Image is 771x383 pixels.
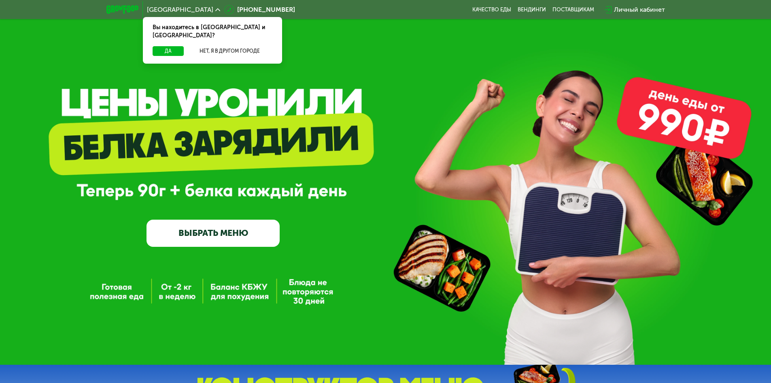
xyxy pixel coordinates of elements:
[518,6,546,13] a: Вендинги
[552,6,594,13] div: поставщикам
[187,46,272,56] button: Нет, я в другом городе
[224,5,295,15] a: [PHONE_NUMBER]
[472,6,511,13] a: Качество еды
[147,6,213,13] span: [GEOGRAPHIC_DATA]
[147,220,280,246] a: ВЫБРАТЬ МЕНЮ
[614,5,665,15] div: Личный кабинет
[143,17,282,46] div: Вы находитесь в [GEOGRAPHIC_DATA] и [GEOGRAPHIC_DATA]?
[153,46,184,56] button: Да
